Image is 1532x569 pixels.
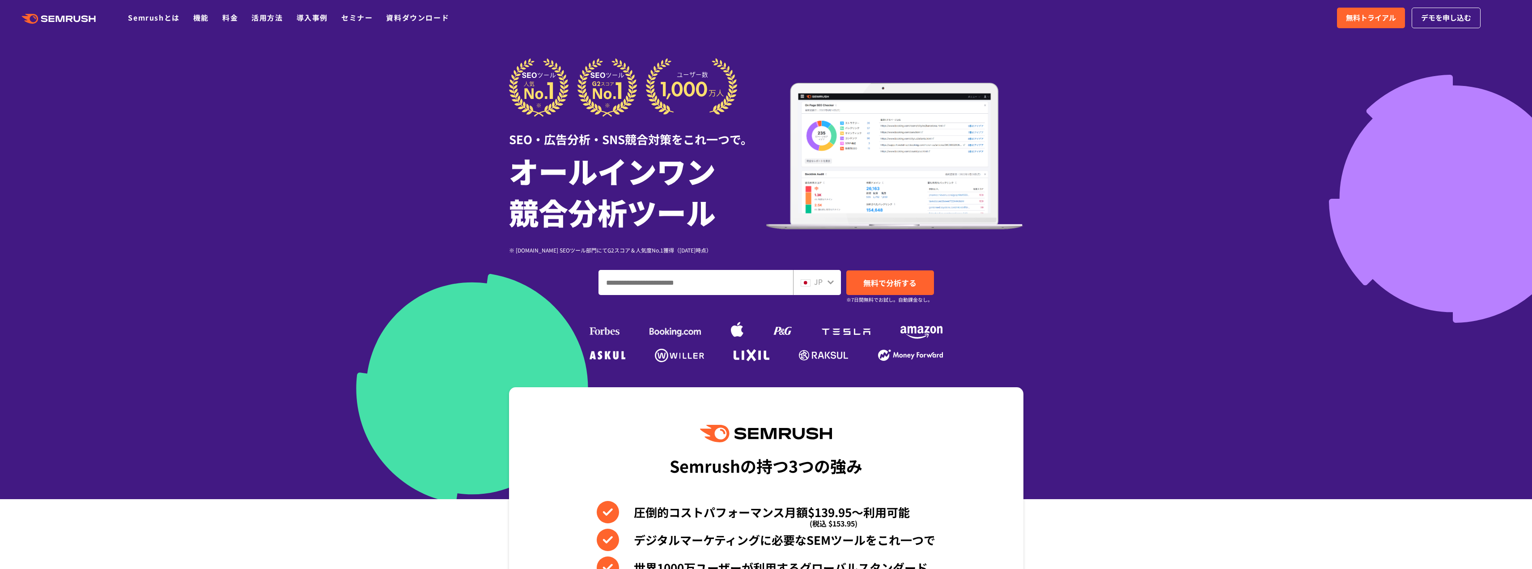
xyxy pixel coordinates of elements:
a: デモを申し込む [1412,8,1481,28]
div: ※ [DOMAIN_NAME] SEOツール部門にてG2スコア＆人気度No.1獲得（[DATE]時点） [509,246,766,254]
h1: オールインワン 競合分析ツール [509,150,766,232]
a: セミナー [341,12,373,23]
span: デモを申し込む [1421,12,1471,24]
span: (税込 $153.95) [810,512,857,535]
li: 圧倒的コストパフォーマンス月額$139.95〜利用可能 [597,501,935,523]
a: 無料で分析する [846,270,934,295]
div: SEO・広告分析・SNS競合対策をこれ一つで。 [509,117,766,148]
span: 無料トライアル [1346,12,1396,24]
a: 活用方法 [251,12,283,23]
div: Semrushの持つ3つの強み [670,449,862,482]
a: 無料トライアル [1337,8,1405,28]
img: Semrush [700,425,832,442]
a: 機能 [193,12,209,23]
li: デジタルマーケティングに必要なSEMツールをこれ一つで [597,529,935,551]
a: 導入事例 [297,12,328,23]
span: 無料で分析する [863,277,917,288]
a: 資料ダウンロード [386,12,449,23]
a: Semrushとは [128,12,179,23]
input: ドメイン、キーワードまたはURLを入力してください [599,270,793,295]
a: 料金 [222,12,238,23]
small: ※7日間無料でお試し。自動課金なし。 [846,295,933,304]
span: JP [814,276,823,287]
